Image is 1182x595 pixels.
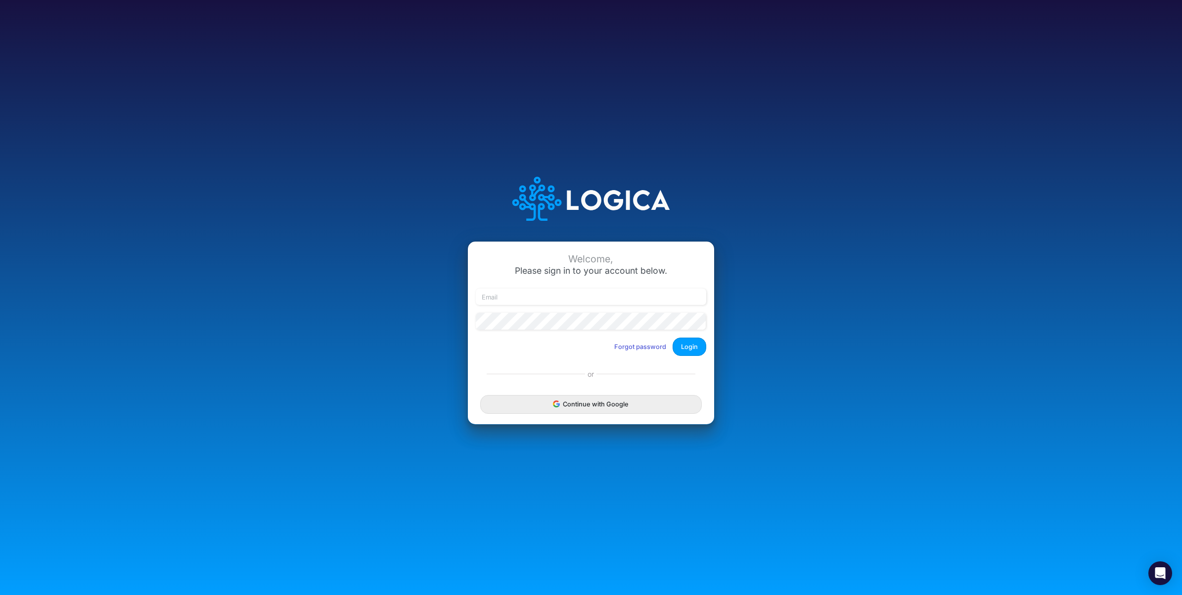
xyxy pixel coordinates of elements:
button: Login [673,338,706,356]
span: Please sign in to your account below. [515,265,667,276]
div: Open Intercom Messenger [1148,561,1172,585]
input: Email [476,289,706,305]
button: Continue with Google [480,395,702,413]
button: Forgot password [608,339,673,355]
div: Welcome, [476,253,706,265]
